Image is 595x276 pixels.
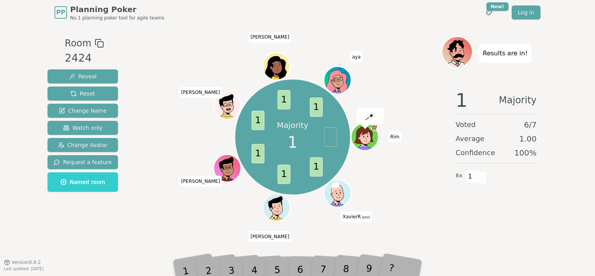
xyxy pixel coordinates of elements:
button: Request a feature [48,155,118,169]
span: Click to change your name [179,176,222,187]
span: 1 [278,90,290,109]
span: (you) [361,216,370,219]
span: PP [56,8,65,17]
span: 1 [252,111,265,130]
span: 6 x [456,172,463,180]
span: 1 [466,170,475,183]
button: Change Name [48,104,118,118]
span: No.1 planning poker tool for agile teams [70,15,164,21]
a: Log in [512,5,540,19]
div: New! [486,2,509,11]
button: New! [482,5,496,19]
button: Reset [48,87,118,101]
span: Click to change your name [248,32,291,42]
span: Change Avatar [58,141,108,149]
span: Click to change your name [179,87,222,98]
span: Majority [499,91,537,110]
span: 1.00 [519,133,537,144]
span: Planning Poker [70,4,164,15]
p: Results are in! [483,48,528,59]
span: 1 [310,157,323,176]
div: 2424 [65,50,104,66]
span: Named room [60,178,105,186]
img: reveal [366,112,375,120]
span: 1 [252,144,265,163]
span: Click to change your name [388,131,401,142]
span: 100 % [514,147,537,158]
span: 6 / 7 [524,119,537,130]
span: 1 [288,131,297,154]
button: Watch only [48,121,118,135]
span: Voted [456,119,476,130]
span: Average [456,133,484,144]
span: Click to change your name [248,231,291,242]
span: 1 [456,91,468,110]
span: Room [65,36,91,50]
span: Last updated: [DATE] [4,267,44,271]
span: 1 [310,97,323,117]
span: Click to change your name [350,51,363,62]
span: Change Name [59,107,107,115]
span: Rim is the host [371,124,378,131]
span: Reveal [69,73,97,80]
button: Named room [48,172,118,192]
span: 1 [278,165,290,184]
button: Click to change your avatar [325,181,350,207]
button: Reveal [48,69,118,83]
span: Confidence [456,147,495,158]
span: Version 0.9.2 [12,259,41,265]
p: Majority [277,120,308,131]
button: Version0.9.2 [4,259,41,265]
span: Click to change your name [341,212,372,223]
span: Watch only [63,124,103,132]
a: PPPlanning PokerNo.1 planning poker tool for agile teams [55,4,164,21]
span: Request a feature [54,158,112,166]
span: Reset [70,90,95,97]
button: Change Avatar [48,138,118,152]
